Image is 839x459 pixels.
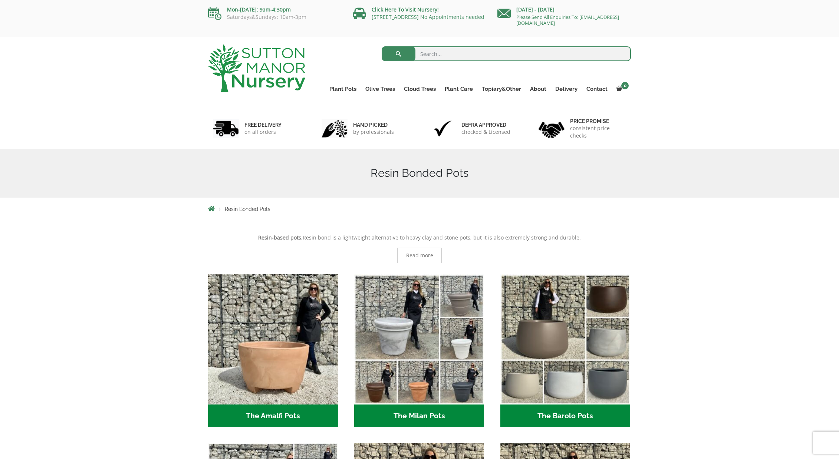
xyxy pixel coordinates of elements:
[353,128,394,136] p: by professionals
[570,118,626,125] h6: Price promise
[208,44,305,92] img: logo
[372,13,484,20] a: [STREET_ADDRESS] No Appointments needed
[244,122,282,128] h6: FREE DELIVERY
[570,125,626,139] p: consistent price checks
[406,253,433,258] span: Read more
[539,117,565,140] img: 4.jpg
[208,14,342,20] p: Saturdays&Sundays: 10am-3pm
[497,5,631,14] p: [DATE] - [DATE]
[225,206,270,212] span: Resin Bonded Pots
[582,84,612,94] a: Contact
[500,404,631,427] h2: The Barolo Pots
[399,84,440,94] a: Cloud Trees
[440,84,477,94] a: Plant Care
[208,404,338,427] h2: The Amalfi Pots
[526,84,551,94] a: About
[477,84,526,94] a: Topiary&Other
[361,84,399,94] a: Olive Trees
[372,6,439,13] a: Click Here To Visit Nursery!
[208,274,338,404] img: The Amalfi Pots
[516,14,619,26] a: Please Send All Enquiries To: [EMAIL_ADDRESS][DOMAIN_NAME]
[258,234,303,241] strong: Resin-based pots.
[500,274,631,404] img: The Barolo Pots
[208,274,338,427] a: Visit product category The Amalfi Pots
[621,82,629,89] span: 0
[354,404,484,427] h2: The Milan Pots
[208,5,342,14] p: Mon-[DATE]: 9am-4:30pm
[430,119,456,138] img: 3.jpg
[354,274,484,427] a: Visit product category The Milan Pots
[354,274,484,404] img: The Milan Pots
[382,46,631,61] input: Search...
[244,128,282,136] p: on all orders
[325,84,361,94] a: Plant Pots
[461,122,510,128] h6: Defra approved
[500,274,631,427] a: Visit product category The Barolo Pots
[461,128,510,136] p: checked & Licensed
[208,233,631,242] p: Resin bond is a lightweight alternative to heavy clay and stone pots, but it is also extremely st...
[612,84,631,94] a: 0
[208,166,631,180] h1: Resin Bonded Pots
[551,84,582,94] a: Delivery
[322,119,348,138] img: 2.jpg
[208,206,631,212] nav: Breadcrumbs
[353,122,394,128] h6: hand picked
[213,119,239,138] img: 1.jpg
